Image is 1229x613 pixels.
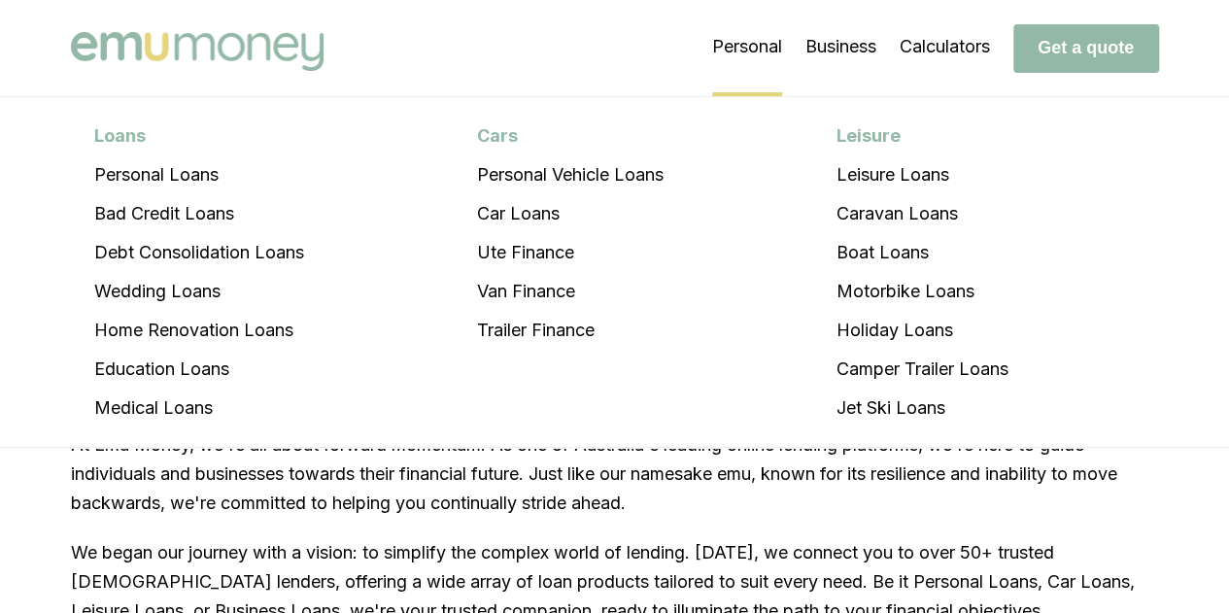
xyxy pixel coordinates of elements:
[454,117,687,155] div: Cars
[813,117,1032,155] div: Leisure
[71,350,327,389] a: Education Loans
[71,389,327,427] a: Medical Loans
[71,430,1159,518] p: At Emu Money, we're all about forward momentum. As one of Australia's leading online lending plat...
[454,155,687,194] a: Personal Vehicle Loans
[813,194,1032,233] a: Caravan Loans
[71,272,327,311] a: Wedding Loans
[454,272,687,311] a: Van Finance
[71,117,327,155] div: Loans
[813,389,1032,427] a: Jet Ski Loans
[454,233,687,272] a: Ute Finance
[1013,24,1159,73] button: Get a quote
[813,155,1032,194] a: Leisure Loans
[813,272,1032,311] a: Motorbike Loans
[71,233,327,272] a: Debt Consolidation Loans
[454,311,687,350] a: Trailer Finance
[813,311,1032,350] a: Holiday Loans
[1013,37,1159,57] a: Get a quote
[71,194,327,233] a: Bad Credit Loans
[813,350,1032,389] a: Camper Trailer Loans
[71,155,327,194] a: Personal Loans
[813,233,1032,272] a: Boat Loans
[71,32,324,71] img: Emu Money logo
[454,194,687,233] a: Car Loans
[71,311,327,350] a: Home Renovation Loans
